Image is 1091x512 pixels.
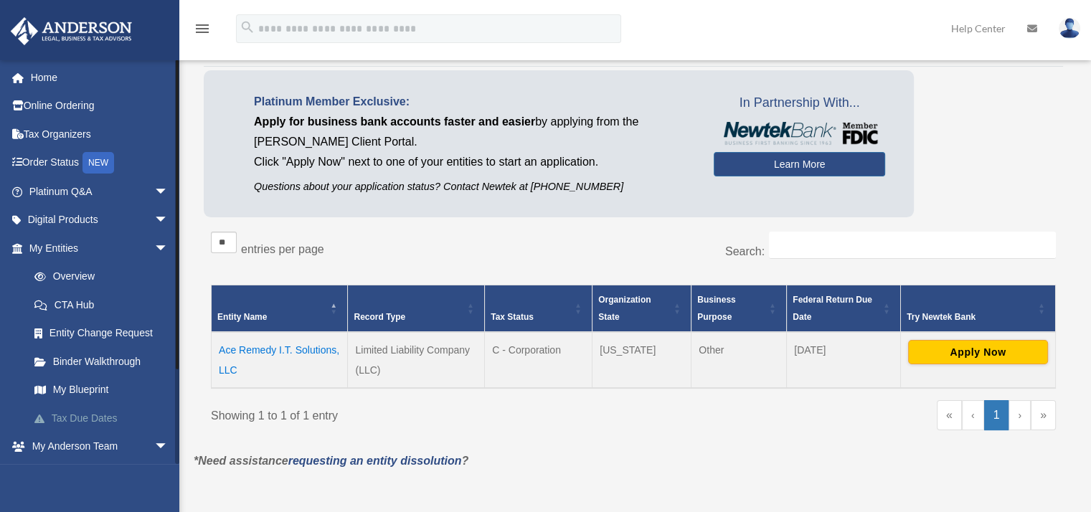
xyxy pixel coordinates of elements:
[348,285,485,332] th: Record Type: Activate to sort
[6,17,136,45] img: Anderson Advisors Platinum Portal
[787,285,901,332] th: Federal Return Due Date: Activate to sort
[10,432,190,461] a: My Anderson Teamarrow_drop_down
[154,177,183,207] span: arrow_drop_down
[592,332,691,388] td: [US_STATE]
[900,285,1055,332] th: Try Newtek Bank : Activate to sort
[793,295,872,322] span: Federal Return Due Date
[10,234,190,262] a: My Entitiesarrow_drop_down
[154,432,183,462] span: arrow_drop_down
[20,347,190,376] a: Binder Walkthrough
[10,148,190,178] a: Order StatusNEW
[241,243,324,255] label: entries per page
[348,332,485,388] td: Limited Liability Company (LLC)
[20,319,190,348] a: Entity Change Request
[10,206,190,234] a: Digital Productsarrow_drop_down
[212,285,348,332] th: Entity Name: Activate to invert sorting
[194,25,211,37] a: menu
[592,285,691,332] th: Organization State: Activate to sort
[20,404,190,432] a: Tax Due Dates
[1009,400,1031,430] a: Next
[20,262,183,291] a: Overview
[194,455,468,467] em: *Need assistance ?
[10,120,190,148] a: Tax Organizers
[962,400,984,430] a: Previous
[697,295,735,322] span: Business Purpose
[1031,400,1056,430] a: Last
[354,312,405,322] span: Record Type
[908,340,1048,364] button: Apply Now
[721,122,878,145] img: NewtekBankLogoSM.png
[10,92,190,120] a: Online Ordering
[491,312,534,322] span: Tax Status
[598,295,651,322] span: Organization State
[82,152,114,174] div: NEW
[691,332,787,388] td: Other
[20,376,190,404] a: My Blueprint
[714,152,885,176] a: Learn More
[485,285,592,332] th: Tax Status: Activate to sort
[254,152,692,172] p: Click "Apply Now" next to one of your entities to start an application.
[154,234,183,263] span: arrow_drop_down
[211,400,623,426] div: Showing 1 to 1 of 1 entry
[20,290,190,319] a: CTA Hub
[254,178,692,196] p: Questions about your application status? Contact Newtek at [PHONE_NUMBER]
[154,460,183,490] span: arrow_drop_down
[984,400,1009,430] a: 1
[194,20,211,37] i: menu
[10,460,190,489] a: My Documentsarrow_drop_down
[254,115,535,128] span: Apply for business bank accounts faster and easier
[154,206,183,235] span: arrow_drop_down
[10,63,190,92] a: Home
[10,177,190,206] a: Platinum Q&Aarrow_drop_down
[907,308,1034,326] div: Try Newtek Bank
[217,312,267,322] span: Entity Name
[937,400,962,430] a: First
[691,285,787,332] th: Business Purpose: Activate to sort
[254,112,692,152] p: by applying from the [PERSON_NAME] Client Portal.
[714,92,885,115] span: In Partnership With...
[254,92,692,112] p: Platinum Member Exclusive:
[212,332,348,388] td: Ace Remedy I.T. Solutions, LLC
[787,332,901,388] td: [DATE]
[240,19,255,35] i: search
[725,245,765,257] label: Search:
[485,332,592,388] td: C - Corporation
[1059,18,1080,39] img: User Pic
[288,455,462,467] a: requesting an entity dissolution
